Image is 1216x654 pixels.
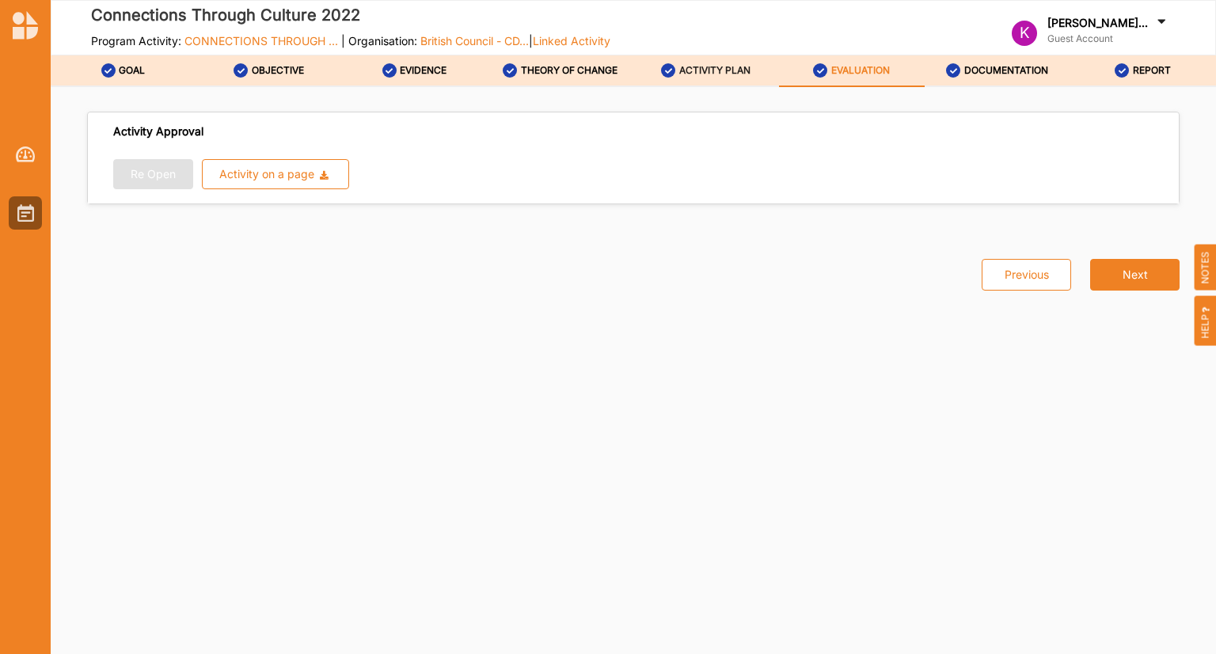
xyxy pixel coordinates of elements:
[533,34,610,48] span: Linked Activity
[400,64,446,77] label: EVIDENCE
[16,146,36,162] img: Dashboard
[219,169,314,180] div: Activity on a page
[831,64,890,77] label: EVALUATION
[17,204,34,222] img: Activities
[1012,21,1037,46] div: K
[1090,259,1180,291] button: Next
[202,159,350,189] button: Activity on a page
[119,64,145,77] label: GOAL
[184,34,338,48] span: CONNECTIONS THROUGH ...
[91,34,610,48] label: Program Activity: | Organisation: |
[1133,64,1171,77] label: REPORT
[9,138,42,171] a: Dashboard
[9,196,42,230] a: Activities
[252,64,304,77] label: OBJECTIVE
[1047,16,1148,30] label: [PERSON_NAME]...
[13,11,38,40] img: logo
[982,259,1071,291] button: Previous
[521,64,617,77] label: THEORY OF CHANGE
[964,64,1048,77] label: DOCUMENTATION
[113,124,203,139] span: Activity Approval
[420,34,529,48] span: British Council - CD...
[679,64,750,77] label: ACTIVITY PLAN
[1047,32,1169,45] label: Guest Account
[91,2,610,29] label: Connections Through Culture 2022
